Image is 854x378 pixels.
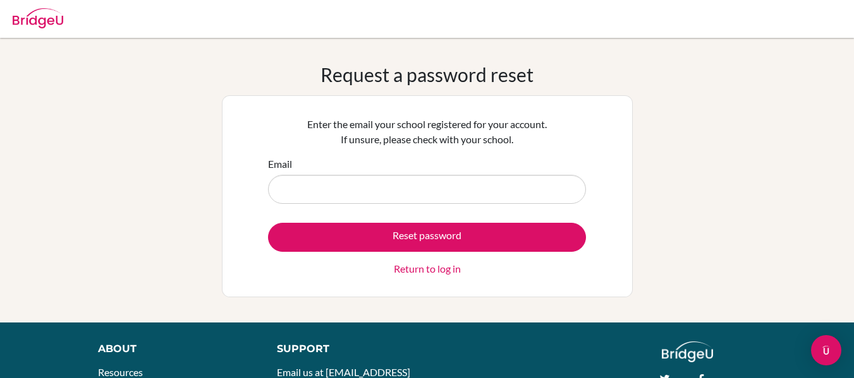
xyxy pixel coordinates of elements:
label: Email [268,157,292,172]
p: Enter the email your school registered for your account. If unsure, please check with your school. [268,117,586,147]
button: Reset password [268,223,586,252]
div: About [98,341,248,357]
div: Support [277,341,415,357]
img: Bridge-U [13,8,63,28]
a: Resources [98,366,143,378]
h1: Request a password reset [320,63,534,86]
a: Return to log in [394,261,461,276]
img: logo_white@2x-f4f0deed5e89b7ecb1c2cc34c3e3d731f90f0f143d5ea2071677605dd97b5244.png [662,341,713,362]
div: Open Intercom Messenger [811,335,841,365]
